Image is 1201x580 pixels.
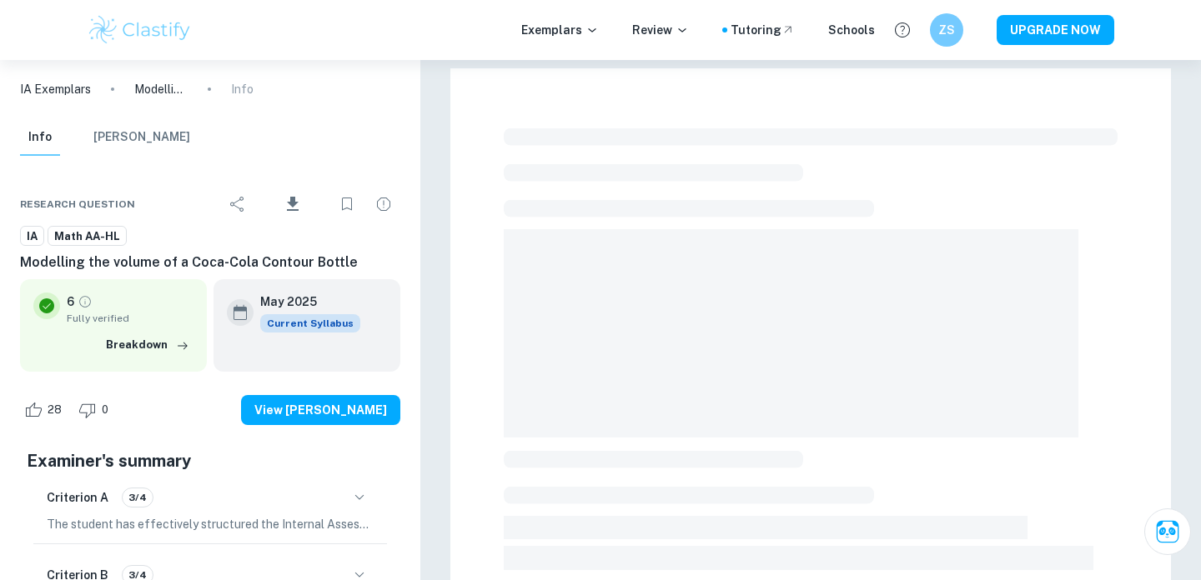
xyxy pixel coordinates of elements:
[828,21,875,39] a: Schools
[20,397,71,423] div: Like
[48,226,127,247] a: Math AA-HL
[260,314,360,332] span: Current Syllabus
[27,448,394,473] h5: Examiner's summary
[521,21,599,39] p: Exemplars
[632,21,689,39] p: Review
[102,332,193,357] button: Breakdown
[997,15,1114,45] button: UPGRADE NOW
[87,13,193,47] img: Clastify logo
[1144,508,1191,555] button: Ask Clai
[20,119,60,156] button: Info
[20,80,91,98] a: IA Exemplars
[258,182,327,226] div: Download
[78,294,93,309] a: Grade fully verified
[20,226,44,247] a: IA
[123,490,153,505] span: 3/4
[47,488,108,507] h6: Criterion A
[260,292,347,311] h6: May 2025
[67,311,193,326] span: Fully verified
[21,228,43,245] span: IA
[93,119,190,156] button: [PERSON_NAME]
[937,21,957,39] h6: ZS
[67,292,74,311] p: 6
[48,228,126,245] span: Math AA-HL
[221,187,254,221] div: Share
[930,13,963,47] button: ZS
[20,252,400,272] h6: Modelling the volume of a Coca-Cola Contour Bottle
[47,515,374,533] p: The student has effectively structured the Internal Assessment (IA) into clear sections, includin...
[367,187,400,221] div: Report issue
[38,402,71,418] span: 28
[93,402,118,418] span: 0
[888,16,917,44] button: Help and Feedback
[330,187,364,221] div: Bookmark
[731,21,795,39] a: Tutoring
[260,314,360,332] div: This exemplar is based on the current syllabus. Feel free to refer to it for inspiration/ideas wh...
[20,197,135,212] span: Research question
[74,397,118,423] div: Dislike
[231,80,254,98] p: Info
[241,395,400,425] button: View [PERSON_NAME]
[134,80,188,98] p: Modelling the volume of a Coca-Cola Contour Bottle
